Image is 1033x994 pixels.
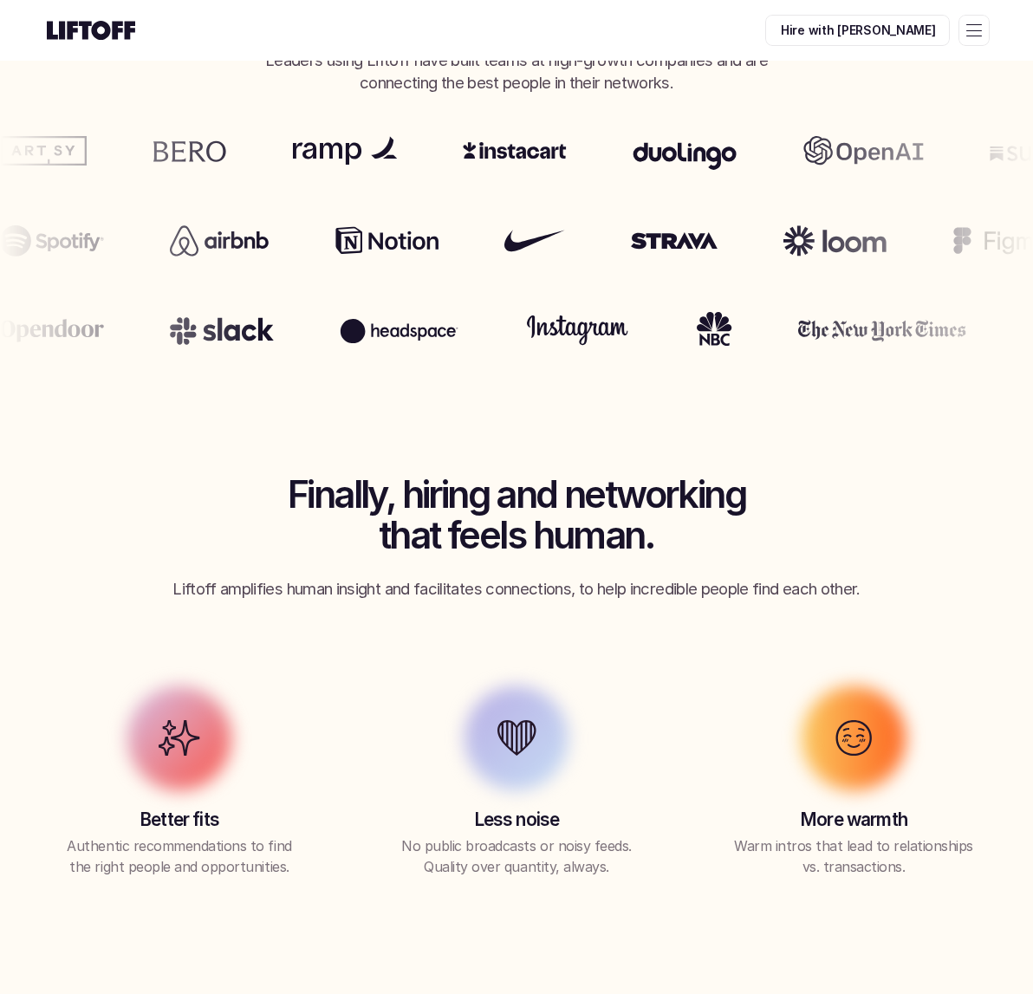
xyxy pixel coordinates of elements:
p: Warm intros that lead to relationships vs. transactions. [728,835,979,877]
p: More warmth [696,808,1011,831]
p: No public broadcasts or noisy feeds. Quality over quantity, always. [395,835,638,877]
a: Hire with [PERSON_NAME] [765,15,950,46]
h2: Finally, hiring and networking that feels human. [257,474,776,556]
p: Leaders using Liftoff have built teams at high-growth companies and are connecting the best peopl... [248,49,785,94]
p: Better fits [22,808,337,831]
p: Hire with [PERSON_NAME] [781,22,936,40]
p: Liftoff amplifies human insight and facilitates connections, to help incredible people find each ... [127,578,906,601]
p: Authentic recommendations to find the right people and opportunities. [58,835,301,877]
p: Less noise [359,808,674,831]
